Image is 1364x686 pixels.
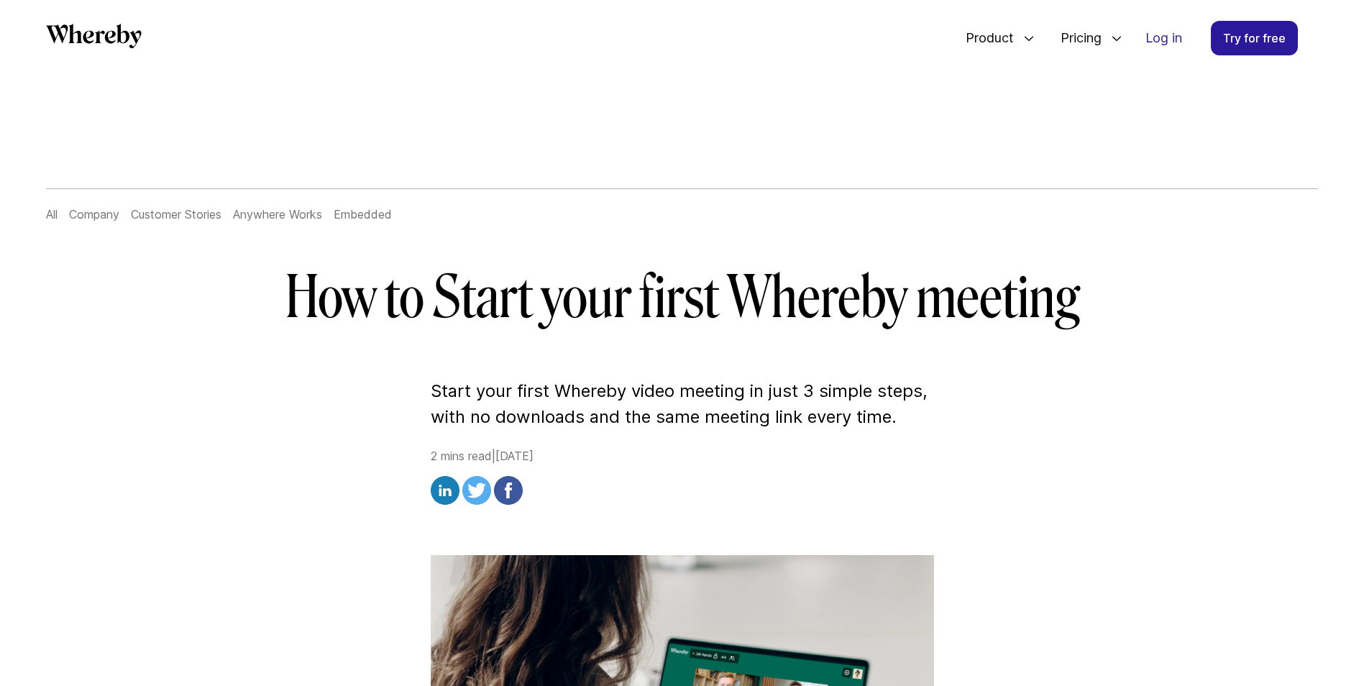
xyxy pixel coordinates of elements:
[462,476,491,505] img: twitter
[494,476,523,505] img: facebook
[46,207,58,221] a: All
[951,14,1017,62] span: Product
[1046,14,1105,62] span: Pricing
[1134,22,1194,55] a: Log in
[431,476,459,505] img: linkedin
[431,447,934,509] div: 2 mins read | [DATE]
[334,207,392,221] a: Embedded
[233,207,322,221] a: Anywhere Works
[431,378,934,430] p: Start your first Whereby video meeting in just 3 simple steps, with no downloads and the same mee...
[46,24,142,48] svg: Whereby
[69,207,119,221] a: Company
[131,207,221,221] a: Customer Stories
[46,24,142,53] a: Whereby
[1211,21,1298,55] a: Try for free
[268,263,1097,332] h1: How to Start your first Whereby meeting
